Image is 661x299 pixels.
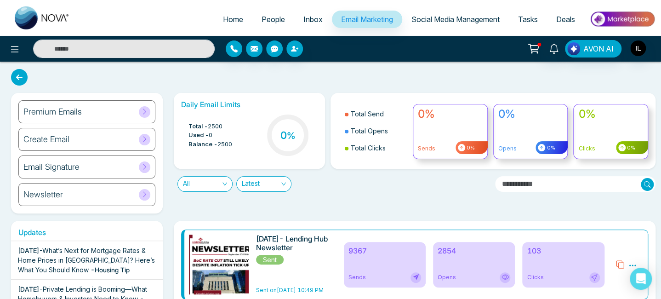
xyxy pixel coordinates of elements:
[565,40,621,57] button: AVON AI
[509,11,547,28] a: Tasks
[181,100,318,109] h6: Daily Email Limits
[630,40,646,56] img: User Avatar
[498,144,563,153] p: Opens
[18,285,39,293] span: [DATE]
[252,11,294,28] a: People
[242,177,286,191] span: Latest
[214,11,252,28] a: Home
[348,247,421,255] h6: 9367
[411,15,500,24] span: Social Media Management
[262,15,285,24] span: People
[583,43,614,54] span: AVON AI
[556,15,575,24] span: Deals
[345,122,407,139] li: Total Opens
[23,190,63,200] h6: Newsletter
[332,11,402,28] a: Email Marketing
[23,107,82,117] h6: Premium Emails
[547,11,584,28] a: Deals
[15,6,70,29] img: Nova CRM Logo
[589,9,655,29] img: Market-place.gif
[345,105,407,122] li: Total Send
[626,144,635,152] span: 0%
[188,131,209,140] span: Used -
[341,15,393,24] span: Email Marketing
[217,140,232,149] span: 2500
[287,130,296,141] span: %
[91,266,130,274] span: - Housing Tip
[518,15,538,24] span: Tasks
[498,108,563,121] h4: 0%
[183,177,227,191] span: All
[294,11,332,28] a: Inbox
[256,255,284,264] span: Sent
[418,108,483,121] h4: 0%
[630,268,652,290] div: Open Intercom Messenger
[527,247,599,255] h6: 103
[23,134,69,144] h6: Create Email
[578,144,643,153] p: Clicks
[256,235,328,252] h6: [DATE]- Lending Hub Newsletter
[280,129,296,141] h3: 0
[223,15,243,24] span: Home
[209,131,212,140] span: 0
[567,42,580,55] img: Lead Flow
[438,247,510,255] h6: 2854
[208,122,222,131] span: 2500
[578,108,643,121] h4: 0%
[188,140,217,149] span: Balance -
[527,273,543,282] span: Clicks
[23,162,80,172] h6: Email Signature
[18,247,155,274] span: What’s Next for Mortgage Rates & Home Prices in [GEOGRAPHIC_DATA]? Here’s What You Should Know
[402,11,509,28] a: Social Media Management
[303,15,323,24] span: Inbox
[188,122,208,131] span: Total -
[256,287,324,293] span: Sent on [DATE] 10:49 PM
[545,144,555,152] span: 0%
[465,144,475,152] span: 0%
[418,144,483,153] p: Sends
[345,139,407,156] li: Total Clicks
[18,247,39,254] span: [DATE]
[348,273,366,282] span: Sends
[438,273,456,282] span: Opens
[11,228,163,237] h6: Updates
[18,246,156,275] div: -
